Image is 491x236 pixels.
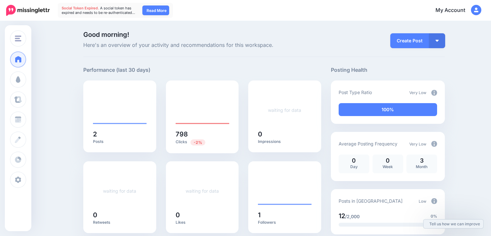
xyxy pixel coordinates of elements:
span: Here's an overview of your activity and recommendations for this workspace. [83,41,321,49]
p: Post Type Ratio [339,89,372,96]
span: 12 [339,212,345,220]
p: Retweets [93,220,147,225]
h5: 2 [93,131,147,137]
h5: 0 [176,212,229,218]
span: Day [350,164,358,169]
img: menu.png [15,36,21,41]
h5: Performance (last 30 days) [83,66,150,74]
span: Good morning! [83,31,129,38]
img: info-circle-grey.png [431,90,437,96]
p: Impressions [258,139,312,144]
h5: 0 [258,131,312,137]
img: Missinglettr [6,5,50,16]
span: Very Low [409,90,426,95]
span: A social token has expired and needs to be re-authenticated… [62,6,135,15]
a: waiting for data [268,107,301,113]
p: Posts in [GEOGRAPHIC_DATA] [339,197,403,205]
a: Tell us how we can improve [424,220,483,228]
span: Very Low [409,142,426,146]
a: Read More [142,5,169,15]
a: Create Post [390,33,429,48]
span: Low [419,199,426,204]
p: Clicks [176,139,229,145]
img: info-circle-grey.png [431,198,437,204]
img: info-circle-grey.png [431,141,437,147]
span: /2,000 [345,214,360,219]
span: Social Token Expired. [62,6,99,10]
span: Week [383,164,393,169]
span: Month [416,164,427,169]
img: arrow-down-white.png [435,40,439,42]
h5: Posting Health [331,66,445,74]
h5: 1 [258,212,312,218]
p: 0 [342,158,366,164]
span: Previous period: 816 [190,139,205,145]
a: waiting for data [186,188,219,194]
p: Average Posting Frequency [339,140,397,147]
h5: 0 [93,212,147,218]
a: My Account [429,3,481,18]
p: Likes [176,220,229,225]
h5: 798 [176,131,229,137]
a: waiting for data [103,188,136,194]
div: 100% of your posts in the last 30 days have been from Drip Campaigns [339,103,437,116]
p: Posts [93,139,147,144]
p: 3 [410,158,434,164]
p: 0 [376,158,400,164]
p: Followers [258,220,312,225]
span: 0% [431,213,437,220]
